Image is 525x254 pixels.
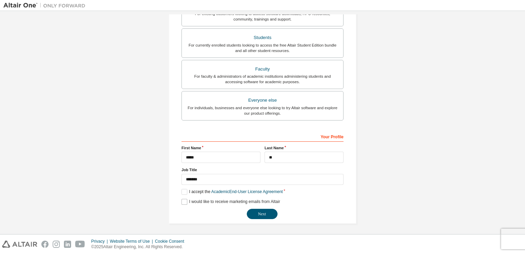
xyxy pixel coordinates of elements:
[265,145,344,151] label: Last Name
[155,239,188,244] div: Cookie Consent
[181,199,280,205] label: I would like to receive marketing emails from Altair
[91,239,110,244] div: Privacy
[186,105,339,116] div: For individuals, businesses and everyone else looking to try Altair software and explore our prod...
[186,64,339,74] div: Faculty
[211,189,283,194] a: Academic End-User License Agreement
[247,209,278,219] button: Next
[3,2,89,9] img: Altair One
[41,241,49,248] img: facebook.svg
[64,241,71,248] img: linkedin.svg
[2,241,37,248] img: altair_logo.svg
[186,11,339,22] div: For existing customers looking to access software downloads, HPC resources, community, trainings ...
[110,239,155,244] div: Website Terms of Use
[181,167,344,173] label: Job Title
[91,244,188,250] p: © 2025 Altair Engineering, Inc. All Rights Reserved.
[186,74,339,85] div: For faculty & administrators of academic institutions administering students and accessing softwa...
[186,96,339,105] div: Everyone else
[75,241,85,248] img: youtube.svg
[186,33,339,42] div: Students
[181,145,260,151] label: First Name
[181,189,283,195] label: I accept the
[181,131,344,142] div: Your Profile
[53,241,60,248] img: instagram.svg
[186,42,339,53] div: For currently enrolled students looking to access the free Altair Student Edition bundle and all ...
